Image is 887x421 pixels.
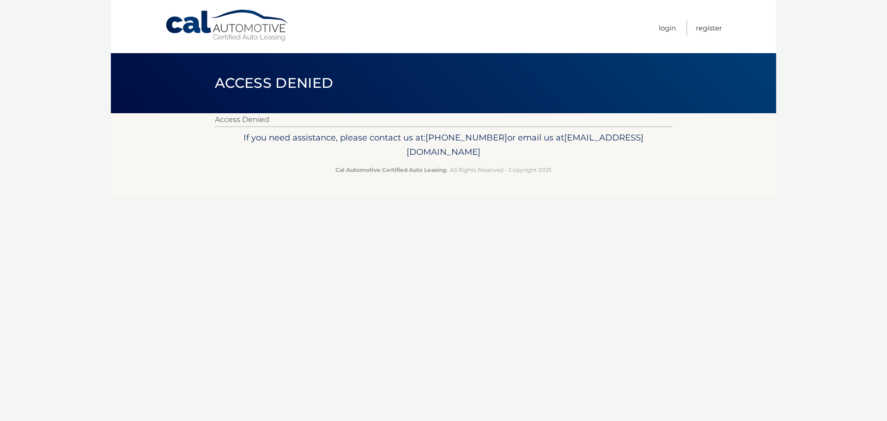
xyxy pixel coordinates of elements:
p: - All Rights Reserved - Copyright 2025 [221,165,666,175]
p: Access Denied [215,113,672,126]
a: Login [659,20,676,36]
span: [PHONE_NUMBER] [425,132,507,143]
p: If you need assistance, please contact us at: or email us at [221,130,666,160]
a: Cal Automotive [165,9,290,42]
strong: Cal Automotive Certified Auto Leasing [335,166,446,173]
a: Register [696,20,722,36]
span: Access Denied [215,74,333,92]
